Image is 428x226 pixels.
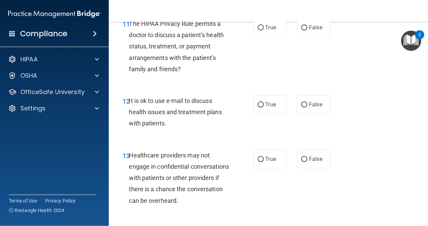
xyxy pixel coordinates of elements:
[309,156,322,162] span: False
[20,55,38,63] p: HIPAA
[401,31,421,51] button: Open Resource Center, 2 new notifications
[8,55,99,63] a: HIPAA
[129,97,222,127] span: It is ok to use e-mail to discuss health issues and treatment plans with patients.
[129,152,229,204] span: Healthcare providers may not engage in confidential conversations with patients or other provider...
[20,29,67,39] h4: Compliance
[301,102,307,107] input: False
[45,197,76,204] a: Privacy Policy
[122,97,130,105] span: 12
[122,152,130,160] span: 13
[258,102,264,107] input: True
[8,88,99,96] a: OfficeSafe University
[20,104,46,112] p: Settings
[20,88,85,96] p: OfficeSafe University
[258,157,264,162] input: True
[301,25,307,30] input: False
[20,72,37,80] p: OSHA
[129,20,224,73] span: The HIPAA Privacy Rule permits a doctor to discuss a patient’s health status, treatment, or payme...
[8,72,99,80] a: OSHA
[309,101,322,108] span: False
[418,35,421,44] div: 2
[9,197,37,204] a: Terms of Use
[122,20,130,28] span: 11
[258,25,264,30] input: True
[266,24,276,31] span: True
[9,207,65,214] span: Ⓒ Rectangle Health 2024
[301,157,307,162] input: False
[8,7,101,21] img: PMB logo
[309,24,322,31] span: False
[266,156,276,162] span: True
[266,101,276,108] span: True
[8,104,99,112] a: Settings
